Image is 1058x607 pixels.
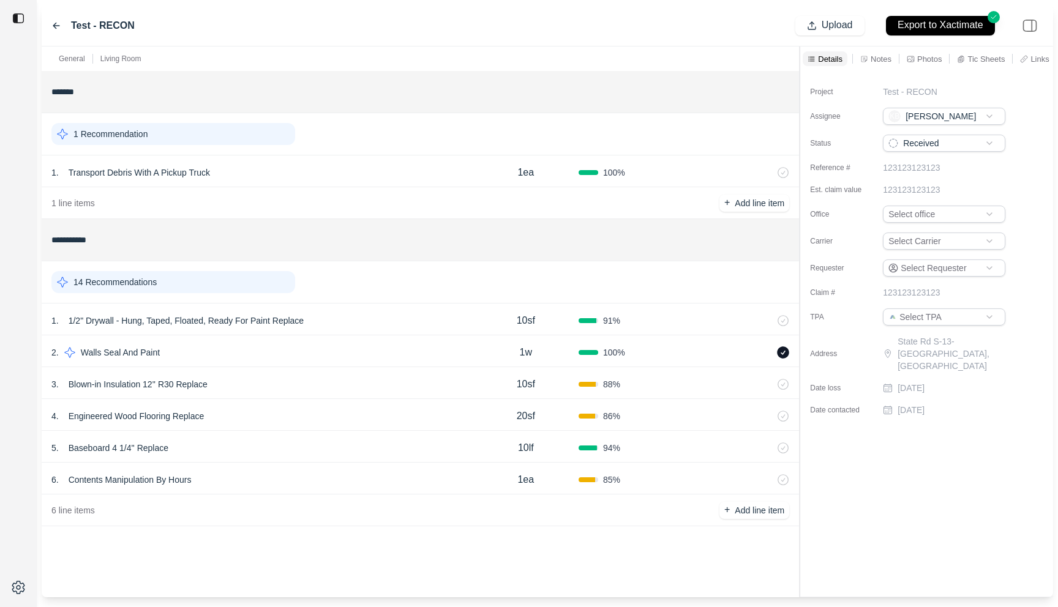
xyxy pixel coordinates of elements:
label: Reference # [810,163,871,173]
label: Test - RECON [71,18,135,33]
p: Notes [871,54,891,64]
p: 10sf [517,377,535,392]
p: 6 line items [51,504,95,516]
p: Upload [822,18,853,32]
p: State Rd S-13-[GEOGRAPHIC_DATA], [GEOGRAPHIC_DATA] [898,335,1029,372]
p: 14 Recommendations [73,276,157,288]
p: Walls Seal And Paint [76,344,165,361]
label: Assignee [810,111,871,121]
p: 123123123123 [883,162,940,174]
p: 123123123123 [883,286,940,299]
p: Export to Xactimate [898,18,983,32]
p: 1 line items [51,197,95,209]
p: Add line item [735,197,784,209]
p: General [59,54,85,64]
label: Carrier [810,236,871,246]
label: Project [810,87,871,97]
p: 123123123123 [883,184,940,196]
p: 1 . [51,166,59,179]
p: Engineered Wood Flooring Replace [64,408,209,425]
label: Est. claim value [810,185,871,195]
p: Tic Sheets [967,54,1005,64]
span: 100 % [603,166,625,179]
label: Address [810,349,871,359]
p: Details [818,54,842,64]
p: 10lf [518,441,534,455]
p: 3 . [51,378,59,390]
p: 1w [520,345,532,360]
button: Export to Xactimate [874,10,1007,41]
p: Add line item [735,504,784,516]
label: Status [810,138,871,148]
button: Upload [795,16,865,35]
label: TPA [810,312,871,322]
p: 2 . [51,346,59,359]
p: Photos [917,54,942,64]
span: 86 % [603,410,620,422]
p: 4 . [51,410,59,422]
p: [DATE] [898,404,925,416]
p: Blown-in Insulation 12'' R30 Replace [64,376,212,393]
p: Test - RECON [883,86,937,98]
p: 1ea [517,165,534,180]
span: 94 % [603,442,620,454]
label: Office [810,209,871,219]
label: Date contacted [810,405,871,415]
p: Links [1030,54,1049,64]
button: +Add line item [719,502,789,519]
label: Date loss [810,383,871,393]
p: 1ea [517,472,534,487]
p: 1 Recommendation [73,128,148,140]
p: 6 . [51,474,59,486]
p: + [724,196,730,210]
p: Baseboard 4 1/4'' Replace [64,439,173,456]
span: 88 % [603,378,620,390]
span: 91 % [603,315,620,327]
img: right-panel.svg [1016,12,1043,39]
label: Requester [810,263,871,273]
p: 10sf [517,313,535,328]
button: Export to Xactimate [886,16,995,35]
p: 20sf [517,409,535,423]
p: 1/2" Drywall - Hung, Taped, Floated, Ready For Paint Replace [64,312,309,329]
button: +Add line item [719,195,789,212]
label: Claim # [810,288,871,297]
p: Living Room [100,54,141,64]
p: + [724,503,730,517]
img: toggle sidebar [12,12,24,24]
p: 1 . [51,315,59,327]
span: 85 % [603,474,620,486]
p: Contents Manipulation By Hours [64,471,197,488]
p: [DATE] [898,382,925,394]
p: 5 . [51,442,59,454]
span: 100 % [603,346,625,359]
p: Transport Debris With A Pickup Truck [64,164,215,181]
